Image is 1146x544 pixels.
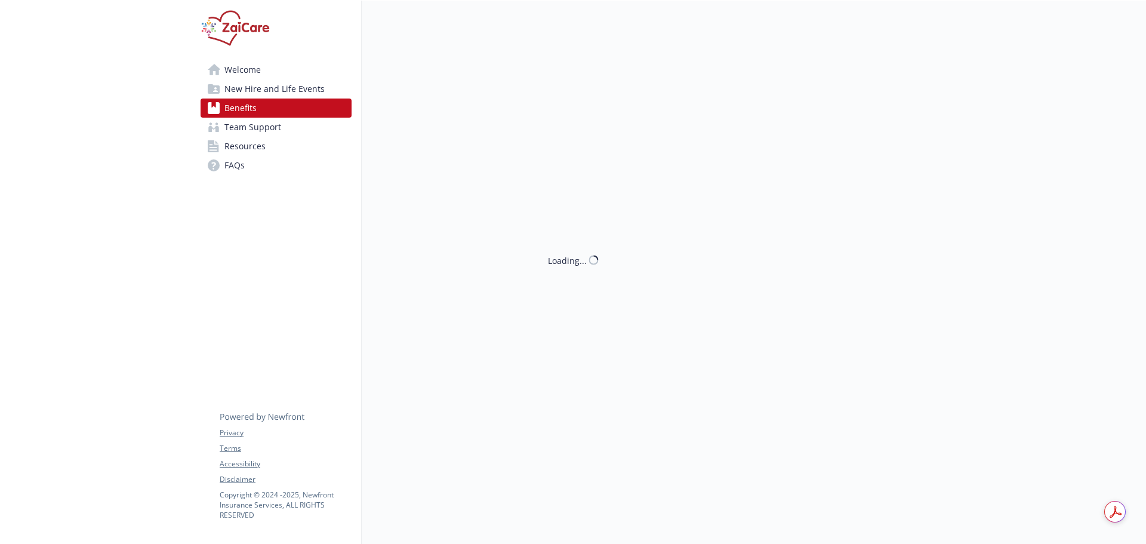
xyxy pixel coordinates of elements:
span: Benefits [224,99,257,118]
a: New Hire and Life Events [201,79,352,99]
span: New Hire and Life Events [224,79,325,99]
p: Copyright © 2024 - 2025 , Newfront Insurance Services, ALL RIGHTS RESERVED [220,490,351,520]
a: Welcome [201,60,352,79]
a: Terms [220,443,351,454]
span: Resources [224,137,266,156]
span: FAQs [224,156,245,175]
a: Privacy [220,428,351,438]
a: FAQs [201,156,352,175]
a: Accessibility [220,459,351,469]
a: Disclaimer [220,474,351,485]
span: Team Support [224,118,281,137]
a: Resources [201,137,352,156]
div: Loading... [548,254,587,266]
a: Benefits [201,99,352,118]
span: Welcome [224,60,261,79]
a: Team Support [201,118,352,137]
